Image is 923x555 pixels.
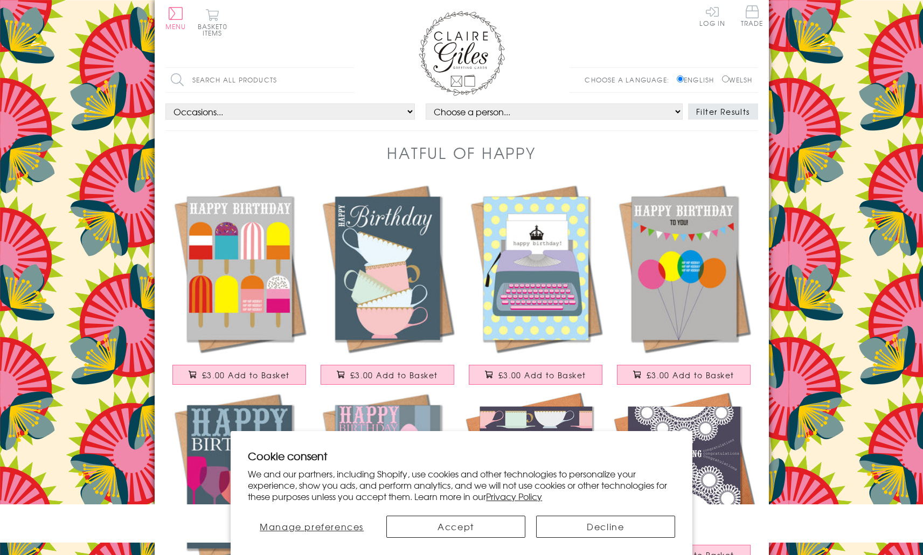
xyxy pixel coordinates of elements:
[350,370,438,380] span: £3.00 Add to Basket
[462,388,610,537] img: Birthday Card, Tea Cups, Happy Birthday
[498,370,586,380] span: £3.00 Add to Basket
[314,180,462,356] img: Birthday Card, Tea Cups, Happy Birthday
[419,11,505,96] img: Claire Giles Greetings Cards
[202,370,290,380] span: £3.00 Add to Basket
[722,75,753,85] label: Welsh
[203,22,227,38] span: 0 items
[610,180,758,356] img: Birthday Card, Balloons, Happy Birthday To You!
[722,75,729,82] input: Welsh
[248,448,675,463] h2: Cookie consent
[314,180,462,367] a: Birthday Card, Tea Cups, Happy Birthday £3.00 Add to Basket
[688,103,758,120] button: Filter Results
[165,180,314,367] a: Birthday Card, Ice Lollies, Happy Birthday £3.00 Add to Basket
[165,22,186,31] span: Menu
[617,365,751,385] button: £3.00 Add to Basket
[248,516,376,538] button: Manage preferences
[321,365,454,385] button: £3.00 Add to Basket
[741,5,764,26] span: Trade
[610,388,758,537] img: Wedding Card, Doilies, Wedding Congratulations
[165,180,314,356] img: Birthday Card, Ice Lollies, Happy Birthday
[387,142,536,164] h1: Hatful of Happy
[469,365,602,385] button: £3.00 Add to Basket
[536,516,675,538] button: Decline
[610,180,758,367] a: Birthday Card, Balloons, Happy Birthday To You! £3.00 Add to Basket
[647,370,734,380] span: £3.00 Add to Basket
[486,490,542,503] a: Privacy Policy
[343,68,354,92] input: Search
[386,516,525,538] button: Accept
[462,180,610,356] img: Birthday Card, Typewriter, Happy Birthday
[677,75,684,82] input: English
[677,75,719,85] label: English
[699,5,725,26] a: Log In
[585,75,675,85] p: Choose a language:
[165,68,354,92] input: Search all products
[248,468,675,502] p: We and our partners, including Shopify, use cookies and other technologies to personalize your ex...
[462,180,610,367] a: Birthday Card, Typewriter, Happy Birthday £3.00 Add to Basket
[172,365,306,385] button: £3.00 Add to Basket
[165,7,186,30] button: Menu
[741,5,764,29] a: Trade
[260,520,364,533] span: Manage preferences
[198,9,227,36] button: Basket0 items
